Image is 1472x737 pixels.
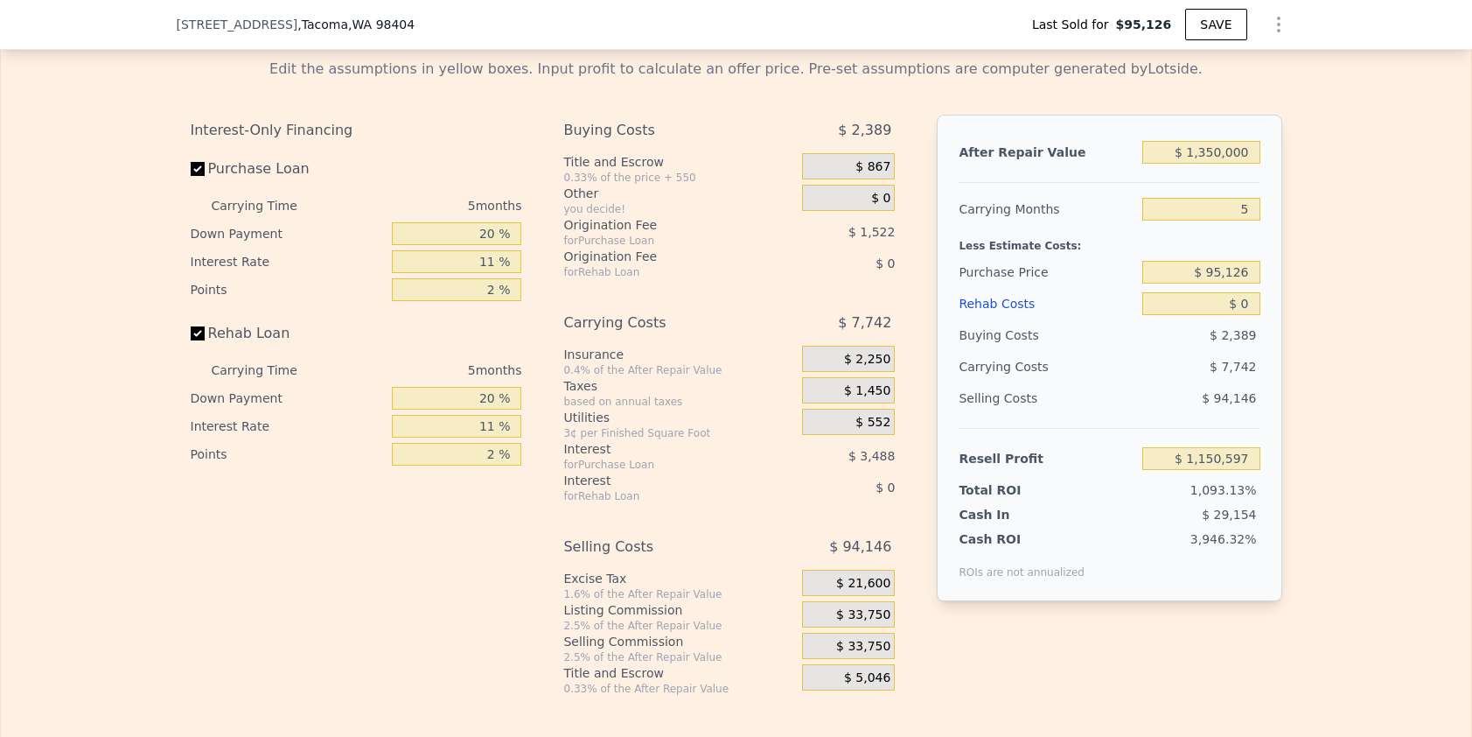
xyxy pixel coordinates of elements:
[348,18,415,32] span: , WA 98404
[191,440,386,468] div: Points
[297,16,415,33] span: , Tacoma
[876,256,895,270] span: $ 0
[563,619,795,633] div: 2.5% of the After Repair Value
[563,234,758,248] div: for Purchase Loan
[563,153,795,171] div: Title and Escrow
[177,16,298,33] span: [STREET_ADDRESS]
[1210,360,1256,374] span: $ 7,742
[332,356,522,384] div: 5 months
[838,115,891,146] span: $ 2,389
[959,506,1068,523] div: Cash In
[563,115,758,146] div: Buying Costs
[959,530,1085,548] div: Cash ROI
[959,351,1068,383] div: Carrying Costs
[563,185,795,202] div: Other
[563,409,795,426] div: Utilities
[563,216,758,234] div: Origination Fee
[212,192,325,220] div: Carrying Time
[563,363,795,377] div: 0.4% of the After Repair Value
[836,576,890,592] span: $ 21,600
[1202,508,1256,522] span: $ 29,154
[855,415,890,431] span: $ 552
[563,377,795,395] div: Taxes
[959,225,1259,256] div: Less Estimate Costs:
[191,326,205,340] input: Rehab Loan
[563,531,758,563] div: Selling Costs
[563,346,795,363] div: Insurance
[563,587,795,601] div: 1.6% of the After Repair Value
[959,256,1135,288] div: Purchase Price
[848,225,895,239] span: $ 1,522
[959,383,1135,414] div: Selling Costs
[1115,16,1171,33] span: $95,126
[191,384,386,412] div: Down Payment
[563,472,758,489] div: Interest
[959,548,1085,579] div: ROIs are not annualized
[212,356,325,384] div: Carrying Time
[871,191,890,207] span: $ 0
[1261,7,1296,42] button: Show Options
[563,395,795,409] div: based on annual taxes
[563,307,758,339] div: Carrying Costs
[844,383,890,399] span: $ 1,450
[191,162,205,176] input: Purchase Loan
[563,664,795,682] div: Title and Escrow
[332,192,522,220] div: 5 months
[563,171,795,185] div: 0.33% of the price + 550
[563,202,795,216] div: you decide!
[191,59,1282,80] div: Edit the assumptions in yellow boxes. Input profit to calculate an offer price. Pre-set assumptio...
[563,440,758,458] div: Interest
[191,412,386,440] div: Interest Rate
[191,220,386,248] div: Down Payment
[563,248,758,265] div: Origination Fee
[191,153,386,185] label: Purchase Loan
[959,288,1135,319] div: Rehab Costs
[1190,483,1257,497] span: 1,093.13%
[855,159,890,175] span: $ 867
[563,489,758,503] div: for Rehab Loan
[829,531,891,563] span: $ 94,146
[1202,391,1256,405] span: $ 94,146
[563,570,795,587] div: Excise Tax
[563,633,795,650] div: Selling Commission
[563,426,795,440] div: 3¢ per Finished Square Foot
[563,458,758,472] div: for Purchase Loan
[959,193,1135,225] div: Carrying Months
[191,248,386,276] div: Interest Rate
[838,307,891,339] span: $ 7,742
[563,601,795,619] div: Listing Commission
[563,265,758,279] div: for Rehab Loan
[959,481,1068,499] div: Total ROI
[848,449,895,463] span: $ 3,488
[836,607,890,623] span: $ 33,750
[844,352,890,368] span: $ 2,250
[844,670,890,686] span: $ 5,046
[1032,16,1116,33] span: Last Sold for
[959,319,1135,351] div: Buying Costs
[836,639,890,655] span: $ 33,750
[191,318,386,349] label: Rehab Loan
[1185,9,1246,40] button: SAVE
[191,115,522,146] div: Interest-Only Financing
[563,682,795,696] div: 0.33% of the After Repair Value
[563,650,795,664] div: 2.5% of the After Repair Value
[1190,532,1257,546] span: 3,946.32%
[959,137,1135,168] div: After Repair Value
[876,481,895,495] span: $ 0
[1210,328,1256,342] span: $ 2,389
[959,443,1135,474] div: Resell Profit
[191,276,386,304] div: Points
